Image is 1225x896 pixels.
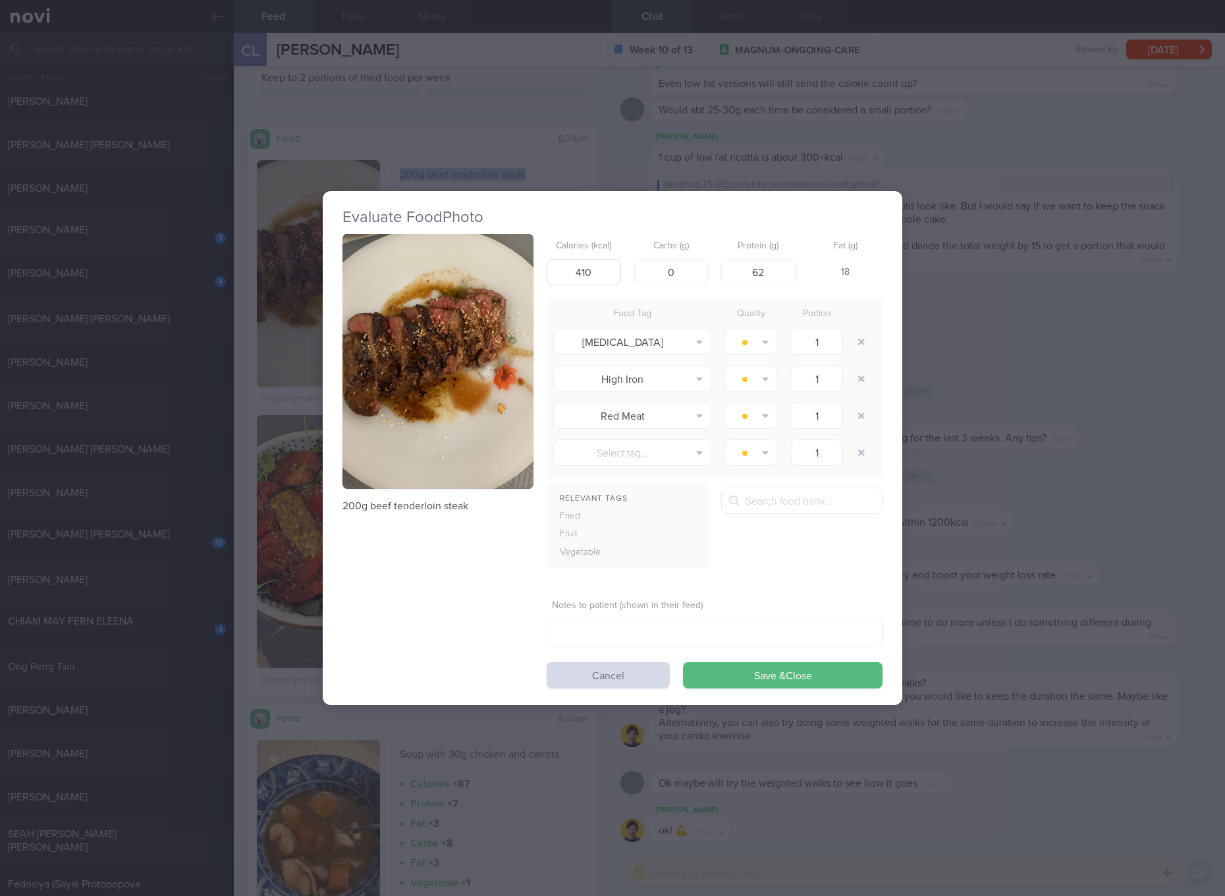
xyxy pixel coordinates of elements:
div: Relevant Tags [547,491,708,507]
button: Select tag... [553,439,711,466]
label: Notes to patient (shown in their feed) [552,600,877,612]
div: 18 [809,259,883,287]
input: 1.0 [790,403,843,429]
label: Fat (g) [814,240,878,252]
input: Search food bank... [721,488,883,514]
input: 33 [634,259,709,285]
div: Quality [718,305,784,323]
div: Vegetable [547,544,631,562]
input: 1.0 [790,366,843,392]
input: 9 [721,259,796,285]
input: 250 [547,259,621,285]
p: 200g beef tenderloin steak [342,499,533,513]
div: Fruit [547,525,631,544]
label: Carbs (g) [640,240,703,252]
input: 1.0 [790,329,843,355]
input: 1.0 [790,439,843,466]
button: Save &Close [683,662,883,688]
button: [MEDICAL_DATA] [553,329,711,355]
div: Portion [784,305,850,323]
label: Calories (kcal) [552,240,616,252]
div: Fried [547,507,631,526]
button: Cancel [547,662,670,688]
img: 200g beef tenderloin steak [342,234,533,489]
h2: Evaluate Food Photo [342,208,883,227]
div: Food Tag [547,305,718,323]
label: Protein (g) [726,240,790,252]
button: High Iron [553,366,711,392]
button: Red Meat [553,403,711,429]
